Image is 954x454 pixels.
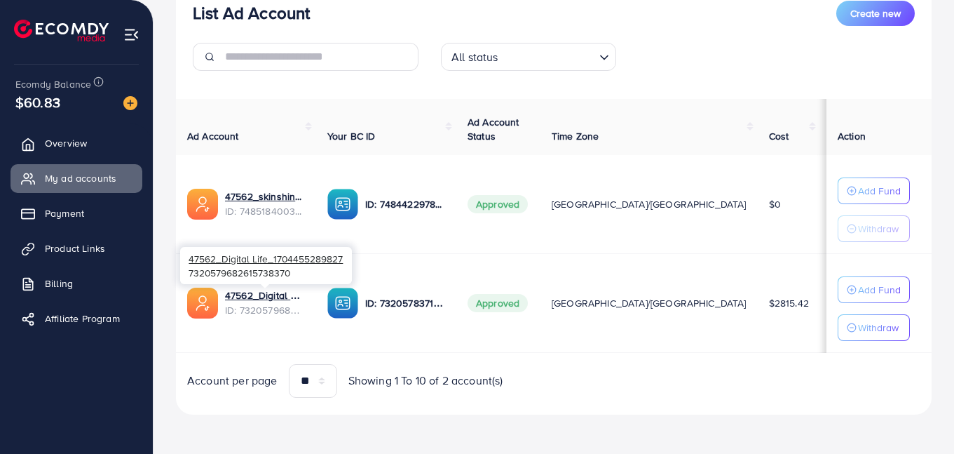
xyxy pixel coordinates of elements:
a: 47562_skinshine2323_1742780215858 [225,189,305,203]
p: Add Fund [858,281,901,298]
button: Withdraw [838,314,910,341]
span: Approved [468,294,528,312]
img: menu [123,27,139,43]
span: [GEOGRAPHIC_DATA]/[GEOGRAPHIC_DATA] [552,197,747,211]
a: Billing [11,269,142,298]
span: Ad Account Status [468,115,519,143]
p: ID: 7484422978257109008 [365,196,445,213]
span: Approved [468,195,528,213]
a: Affiliate Program [11,305,142,333]
span: Showing 1 To 10 of 2 account(s) [348,373,503,389]
a: My ad accounts [11,164,142,192]
p: Withdraw [858,319,899,336]
img: ic-ads-acc.e4c84228.svg [187,189,218,220]
p: Withdraw [858,220,899,237]
span: 47562_Digital Life_1704455289827 [189,252,343,265]
span: Affiliate Program [45,312,120,326]
img: ic-ba-acc.ded83a64.svg [327,288,358,319]
button: Create new [836,1,915,26]
div: Search for option [441,43,616,71]
span: All status [449,47,501,67]
span: Your BC ID [327,129,376,143]
a: Overview [11,129,142,157]
span: $60.83 [15,92,60,112]
span: [GEOGRAPHIC_DATA]/[GEOGRAPHIC_DATA] [552,296,747,310]
span: Payment [45,206,84,220]
span: My ad accounts [45,171,116,185]
span: Action [838,129,866,143]
span: Cost [769,129,789,143]
span: Time Zone [552,129,599,143]
span: Billing [45,276,73,291]
span: ID: 7485184003222421520 [225,204,305,218]
a: Payment [11,199,142,227]
a: 47562_Digital Life_1704455289827 [225,288,305,302]
button: Add Fund [838,276,910,303]
span: ID: 7320579682615738370 [225,303,305,317]
span: Overview [45,136,87,150]
span: $2815.42 [769,296,809,310]
img: image [123,96,137,110]
img: logo [14,20,109,41]
p: ID: 7320578371040411649 [365,295,445,312]
div: 7320579682615738370 [180,247,352,284]
span: Create new [850,6,901,20]
span: $0 [769,197,781,211]
button: Add Fund [838,178,910,204]
span: Ad Account [187,129,239,143]
div: <span class='underline'>47562_skinshine2323_1742780215858</span></br>7485184003222421520 [225,189,305,218]
span: Product Links [45,241,105,255]
span: Ecomdy Balance [15,77,91,91]
img: ic-ads-acc.e4c84228.svg [187,288,218,319]
a: Product Links [11,234,142,262]
span: Account per page [187,373,278,389]
button: Withdraw [838,215,910,242]
iframe: Chat [894,391,943,443]
p: Add Fund [858,182,901,199]
input: Search for option [503,44,594,67]
h3: List Ad Account [193,3,310,23]
img: ic-ba-acc.ded83a64.svg [327,189,358,220]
